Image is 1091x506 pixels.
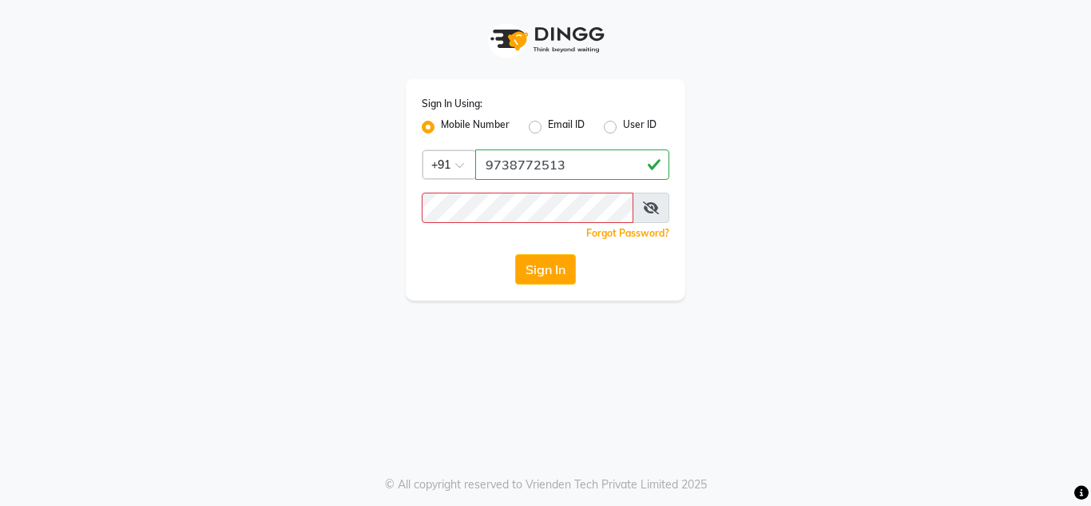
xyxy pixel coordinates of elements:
[623,118,657,137] label: User ID
[422,193,633,223] input: Username
[548,118,585,137] label: Email ID
[482,16,609,63] img: logo1.svg
[475,149,669,180] input: Username
[441,118,510,137] label: Mobile Number
[515,254,576,285] button: Sign In
[422,97,482,111] label: Sign In Using:
[586,227,669,239] a: Forgot Password?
